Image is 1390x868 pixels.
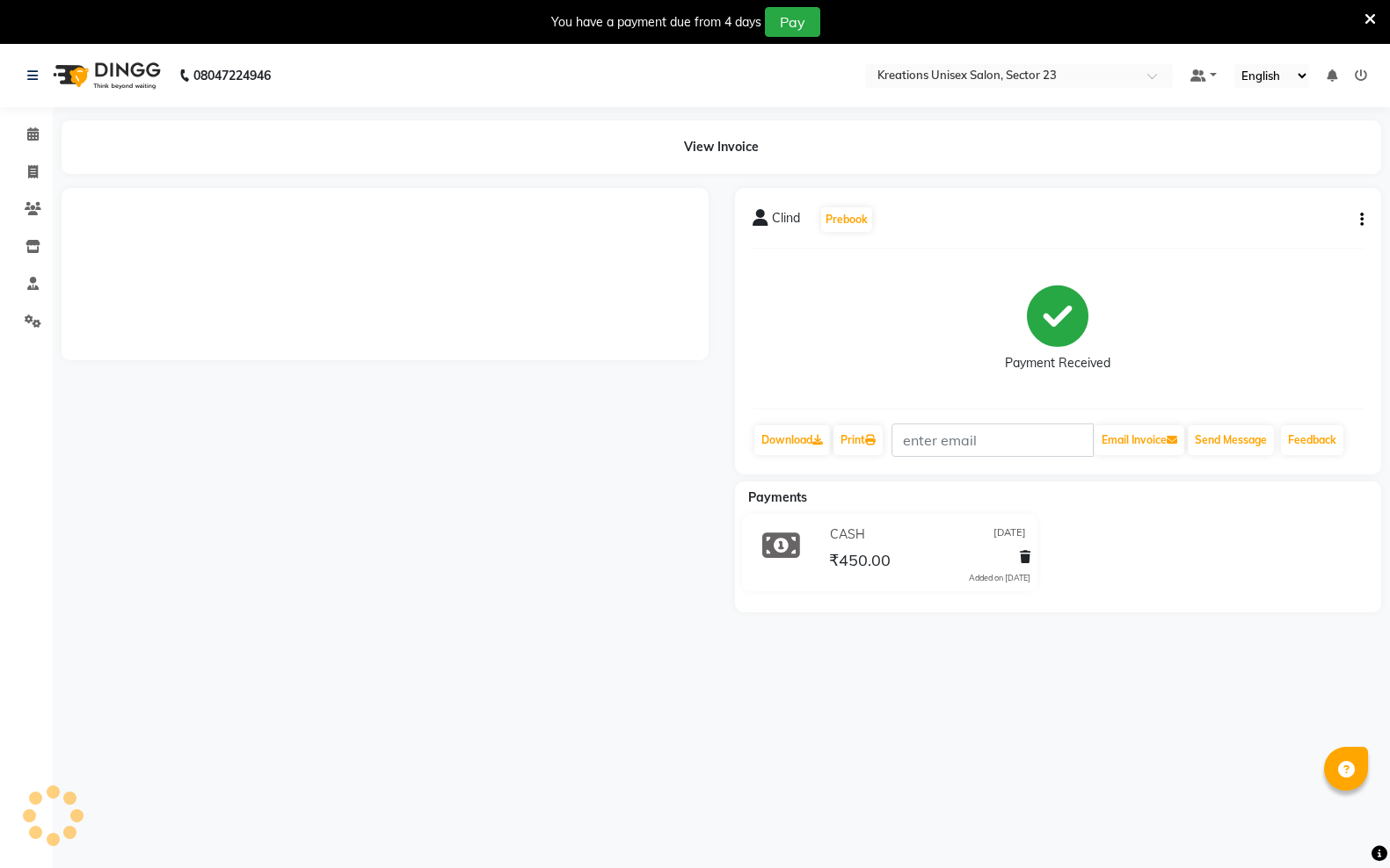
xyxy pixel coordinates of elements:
b: 08047224946 [193,51,271,100]
div: You have a payment due from 4 days [551,13,761,32]
div: Payment Received [1005,354,1110,373]
a: Feedback [1281,425,1343,455]
button: Pay [765,7,820,37]
div: View Invoice [62,120,1381,174]
input: enter email [891,423,1094,457]
span: ₹450.00 [829,550,891,575]
a: Download [754,425,830,455]
button: Send Message [1188,425,1274,455]
button: Prebook [821,207,872,232]
button: Email Invoice [1095,425,1184,455]
div: Added on [DATE] [969,572,1030,584]
span: Clind [772,209,800,234]
span: [DATE] [993,525,1026,544]
span: Payments [748,489,807,505]
a: Print [833,425,883,455]
span: CASH [830,525,865,544]
img: logo [45,51,165,100]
